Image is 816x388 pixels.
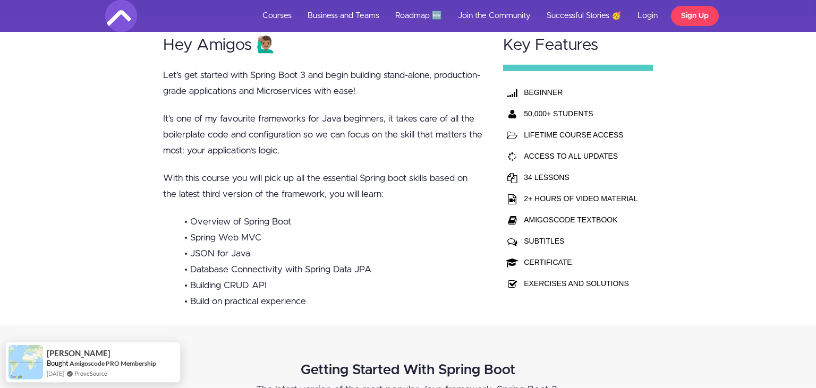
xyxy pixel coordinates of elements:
li: • JSON for Java [184,246,483,262]
td: 2+ HOURS OF VIDEO MATERIAL [521,188,640,209]
li: • Database Connectivity with Spring Data JPA [184,262,483,278]
td: EXERCISES AND SOLUTIONS [521,273,640,294]
th: 50,000+ STUDENTS [521,103,640,124]
img: provesource social proof notification image [8,345,43,380]
span: Bought [47,359,69,367]
li: • Overview of Spring Boot [184,214,483,230]
th: BEGINNER [521,82,640,103]
td: CERTIFICATE [521,252,640,273]
p: It’s one of my favourite frameworks for Java beginners, it takes care of all the boilerplate code... [163,111,483,159]
a: Sign Up [671,6,719,26]
td: AMIGOSCODE TEXTBOOK [521,209,640,230]
a: Amigoscode PRO Membership [70,359,156,368]
p: With this course you will pick up all the essential Spring boot skills based on the latest third ... [163,170,483,202]
h2: Hey Amigos 🙋🏽‍♂️ [163,37,483,54]
h2: Getting Started With Spring Boot [139,363,677,378]
a: ProveSource [74,369,107,378]
td: 34 LESSONS [521,167,640,188]
td: ACCESS TO ALL UPDATES [521,145,640,167]
td: SUBTITLES [521,230,640,252]
span: [PERSON_NAME] [47,349,110,358]
li: • Spring Web MVC [184,230,483,246]
td: LIFETIME COURSE ACCESS [521,124,640,145]
li: • Building CRUD API [184,278,483,294]
h2: Key Features [503,37,653,54]
p: Let’s get started with Spring Boot 3 and begin building stand-alone, production-grade application... [163,67,483,99]
span: [DATE] [47,369,64,378]
li: • Build on practical experience [184,294,483,309]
